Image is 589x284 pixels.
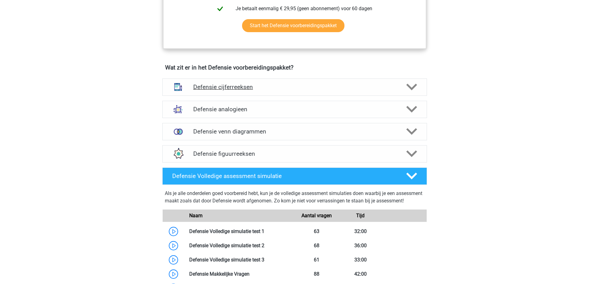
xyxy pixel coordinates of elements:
[170,101,186,117] img: analogieen
[170,79,186,95] img: cijferreeksen
[160,167,429,185] a: Defensie Volledige assessment simulatie
[160,78,429,96] a: cijferreeksen Defensie cijferreeksen
[170,124,186,140] img: venn diagrammen
[294,212,338,219] div: Aantal vragen
[165,64,424,71] h4: Wat zit er in het Defensie voorbereidingspakket?
[193,150,396,157] h4: Defensie figuurreeksen
[339,212,382,219] div: Tijd
[160,123,429,140] a: venn diagrammen Defensie venn diagrammen
[185,228,295,235] div: Defensie Volledige simulatie test 1
[185,256,295,264] div: Defensie Volledige simulatie test 3
[170,146,186,162] img: figuurreeksen
[185,270,295,278] div: Defensie Makkelijke Vragen
[172,172,396,180] h4: Defensie Volledige assessment simulatie
[185,242,295,249] div: Defensie Volledige simulatie test 2
[193,83,396,91] h4: Defensie cijferreeksen
[193,128,396,135] h4: Defensie venn diagrammen
[242,19,344,32] a: Start het Defensie voorbereidingspakket
[165,190,425,207] div: Als je alle onderdelen goed voorbereid hebt, kun je de volledige assessment simulaties doen waarb...
[193,106,396,113] h4: Defensie analogieen
[185,212,295,219] div: Naam
[160,145,429,163] a: figuurreeksen Defensie figuurreeksen
[160,101,429,118] a: analogieen Defensie analogieen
